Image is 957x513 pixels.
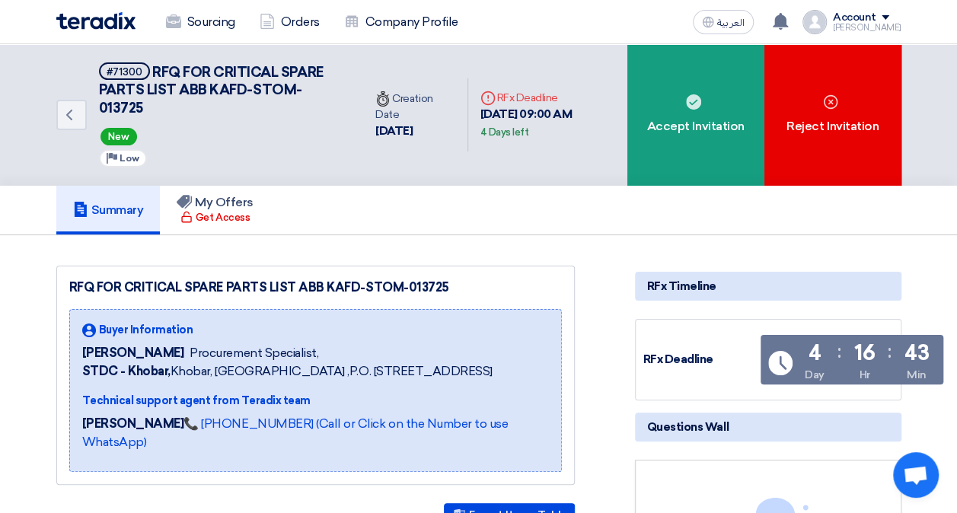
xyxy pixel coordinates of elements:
div: Reject Invitation [764,44,901,186]
div: RFx Deadline [480,90,615,106]
span: Low [120,153,139,164]
strong: [PERSON_NAME] [82,416,184,431]
div: Creation Date [375,91,455,123]
div: RFQ FOR CRITICAL SPARE PARTS LIST ABB KAFD-STOM-013725 [69,279,562,297]
div: 16 [854,343,875,364]
div: [PERSON_NAME] [833,24,901,32]
div: [DATE] 09:00 AM [480,106,615,140]
div: Account [833,11,876,24]
div: Min [907,367,927,383]
div: : [888,338,892,365]
span: Questions Wall [647,419,729,435]
span: [PERSON_NAME] [82,344,184,362]
a: Orders [247,5,332,39]
div: Hr [859,367,869,383]
div: #71300 [107,67,142,77]
h5: Summary [73,202,144,218]
div: [DATE] [375,123,455,140]
div: 43 [904,343,929,364]
span: Khobar, [GEOGRAPHIC_DATA] ,P.O. [STREET_ADDRESS] [82,362,493,381]
div: RFx Timeline [635,272,901,301]
div: Day [805,367,825,383]
div: 4 Days left [480,125,529,140]
span: Procurement Specialist, [190,344,318,362]
b: STDC - Khobar, [82,364,171,378]
a: Company Profile [332,5,471,39]
a: 📞 [PHONE_NUMBER] (Call or Click on the Number to use WhatsApp) [82,416,509,449]
div: Technical support agent from Teradix team [82,393,549,409]
div: : [837,338,841,365]
div: RFx Deadline [643,351,758,368]
span: RFQ FOR CRITICAL SPARE PARTS LIST ABB KAFD-STOM-013725 [99,64,324,116]
div: Accept Invitation [627,44,764,186]
div: Get Access [180,210,250,225]
span: New [100,128,137,145]
a: Sourcing [154,5,247,39]
a: My Offers Get Access [160,186,270,234]
a: Summary [56,186,161,234]
img: profile_test.png [802,10,827,34]
span: العربية [717,18,745,28]
button: العربية [693,10,754,34]
div: 4 [809,343,821,364]
h5: My Offers [177,195,254,210]
span: Buyer Information [99,322,193,338]
img: Teradix logo [56,12,136,30]
a: Open chat [893,452,939,498]
h5: RFQ FOR CRITICAL SPARE PARTS LIST ABB KAFD-STOM-013725 [99,62,346,117]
